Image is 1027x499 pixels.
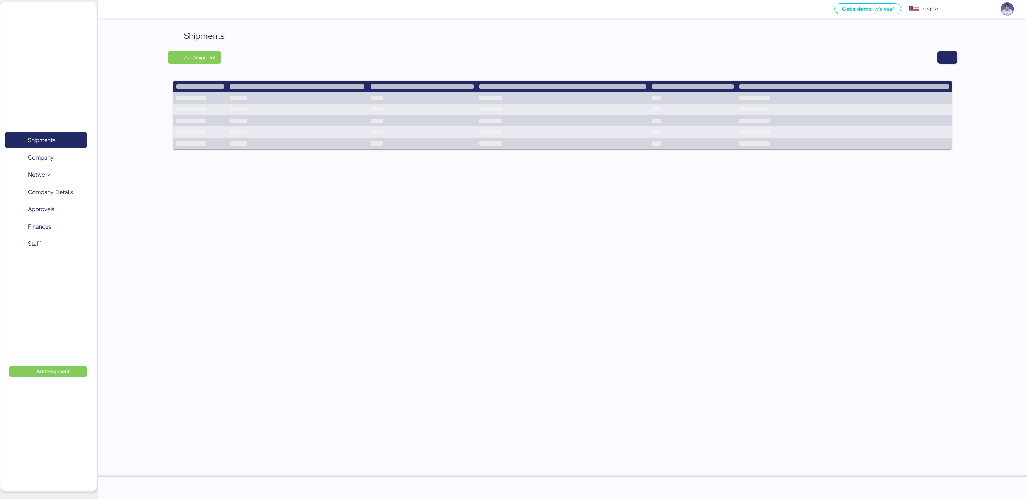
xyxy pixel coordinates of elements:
span: Add Shipment [36,367,70,376]
span: Network [28,170,50,180]
button: Add Shipment [9,366,87,377]
div: English [922,5,939,12]
span: Approvals [28,204,54,214]
span: Staff [28,239,41,249]
span: Add Shipment [184,53,216,62]
a: Company Details [5,184,87,200]
span: Finances [28,222,51,232]
span: Company Details [28,187,73,197]
span: Shipments [28,135,55,145]
a: Finances [5,218,87,235]
a: Staff [5,236,87,252]
a: Shipments [5,132,87,149]
a: Company [5,149,87,166]
div: Shipments [184,30,225,42]
a: Approvals [5,201,87,218]
a: Network [5,167,87,183]
button: Add Shipment [168,51,221,64]
span: Company [28,152,54,163]
button: Menu [102,3,114,15]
